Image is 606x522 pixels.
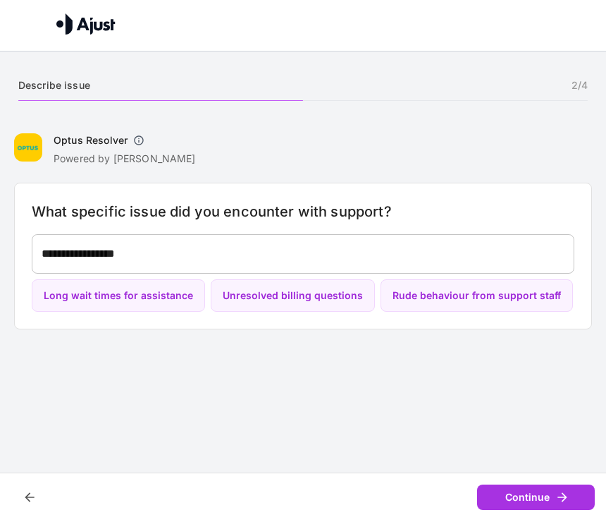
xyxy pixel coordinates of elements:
[32,201,574,224] h6: What specific issue did you encounter with support?
[14,134,42,162] img: Optus
[211,280,375,313] button: Unresolved billing questions
[571,79,588,93] p: 2 / 4
[54,134,128,148] h6: Optus Resolver
[18,78,90,95] h6: Describe issue
[381,280,573,313] button: Rude behaviour from support staff
[32,280,205,313] button: Long wait times for assistance
[56,14,116,35] img: Ajust
[54,152,196,166] p: Powered by [PERSON_NAME]
[477,485,595,511] button: Continue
